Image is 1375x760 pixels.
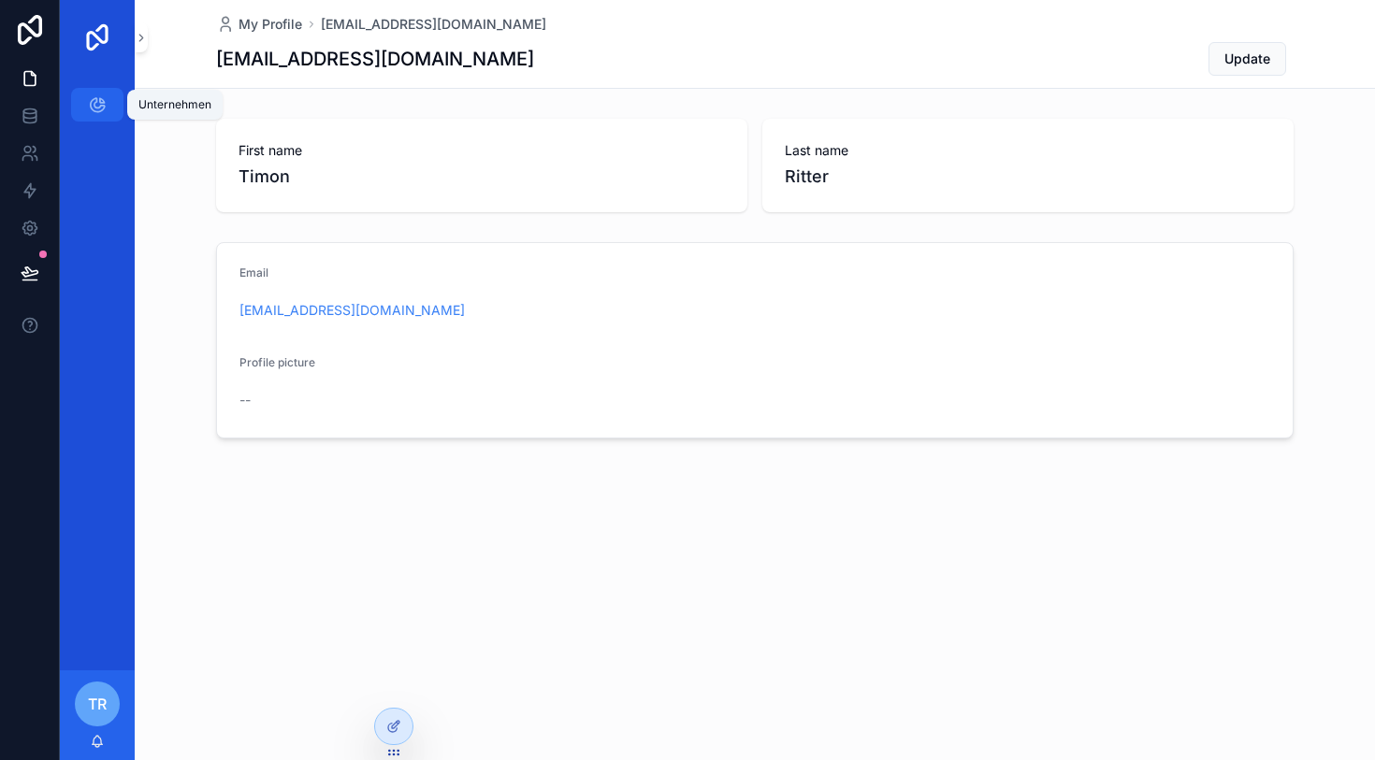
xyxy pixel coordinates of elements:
[239,301,465,320] a: [EMAIL_ADDRESS][DOMAIN_NAME]
[138,97,211,112] div: Unternehmen
[88,693,107,715] span: TR
[239,265,268,280] span: Email
[239,355,315,369] span: Profile picture
[216,15,302,34] a: My Profile
[785,164,1271,190] span: Ritter
[239,164,725,190] span: Timon
[321,15,546,34] a: [EMAIL_ADDRESS][DOMAIN_NAME]
[1209,42,1286,76] button: Update
[239,141,725,160] span: First name
[216,46,534,72] h1: [EMAIL_ADDRESS][DOMAIN_NAME]
[82,22,112,52] img: App logo
[239,391,251,409] span: --
[785,141,1271,160] span: Last name
[60,75,135,146] div: scrollable content
[1224,50,1270,68] span: Update
[239,15,302,34] span: My Profile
